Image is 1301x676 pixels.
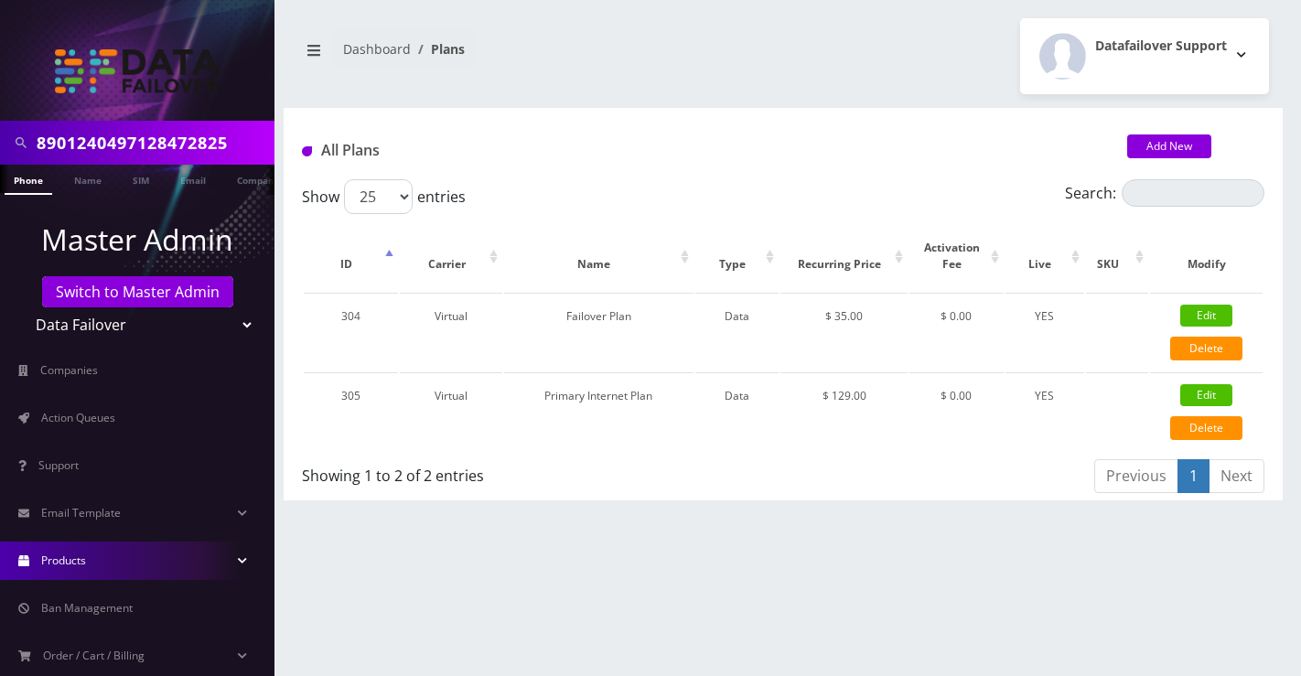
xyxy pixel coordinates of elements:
td: $ 0.00 [909,372,1004,450]
a: Next [1209,459,1264,493]
span: Companies [40,362,98,378]
a: Edit [1180,305,1232,327]
td: YES [1005,293,1084,370]
a: Phone [5,165,52,195]
th: Recurring Price: activate to sort column ascending [780,221,907,291]
td: 305 [304,372,398,450]
span: Email Template [41,505,121,520]
h2: Datafailover Support [1095,38,1227,54]
div: Showing 1 to 2 of 2 entries [302,457,769,487]
img: Data Failover [55,49,220,93]
td: $ 129.00 [780,372,907,450]
a: SIM [124,165,158,193]
a: 1 [1177,459,1210,493]
td: YES [1005,372,1084,450]
h1: All Plans [302,142,1100,159]
a: Add New [1127,134,1211,158]
td: $ 0.00 [909,293,1004,370]
a: Name [65,165,111,193]
th: Name: activate to sort column ascending [504,221,693,291]
th: Carrier: activate to sort column ascending [400,221,502,291]
span: Ban Management [41,600,133,616]
label: Show entries [302,179,466,214]
label: Search: [1065,179,1264,207]
th: Type: activate to sort column ascending [695,221,780,291]
th: ID: activate to sort column descending [304,221,398,291]
th: Activation Fee: activate to sort column ascending [909,221,1004,291]
span: Support [38,457,79,473]
td: 304 [304,293,398,370]
input: Search in Company [37,125,270,160]
td: Data [695,372,780,450]
a: Delete [1170,416,1242,440]
th: Live: activate to sort column ascending [1005,221,1084,291]
td: Failover Plan [504,293,693,370]
button: Datafailover Support [1020,18,1269,94]
td: Virtual [400,372,502,450]
a: Switch to Master Admin [42,276,233,307]
a: Edit [1180,384,1232,406]
td: Data [695,293,780,370]
span: Products [41,553,86,568]
a: Delete [1170,337,1242,360]
th: Modify [1150,221,1263,291]
span: Action Queues [41,410,115,425]
a: Email [171,165,215,193]
td: Virtual [400,293,502,370]
input: Search: [1122,179,1264,207]
span: Order / Cart / Billing [43,648,145,663]
a: Company [228,165,289,193]
select: Showentries [344,179,413,214]
a: Previous [1094,459,1178,493]
td: $ 35.00 [780,293,907,370]
td: Primary Internet Plan [504,372,693,450]
a: Dashboard [343,40,411,58]
th: SKU: activate to sort column ascending [1086,221,1148,291]
nav: breadcrumb [297,30,769,82]
li: Plans [411,39,465,59]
